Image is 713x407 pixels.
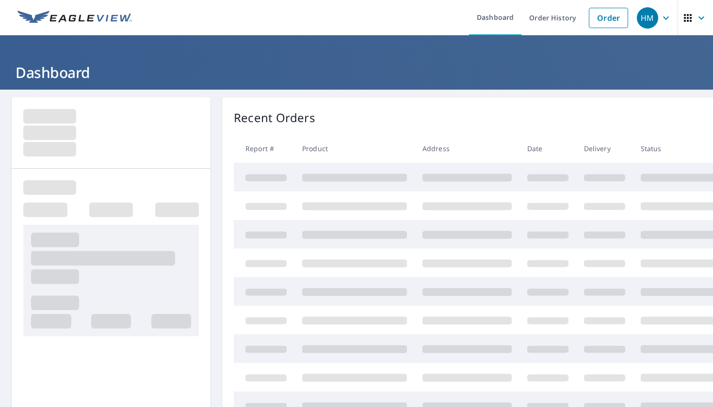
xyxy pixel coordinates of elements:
img: EV Logo [17,11,132,25]
th: Delivery [576,134,633,163]
p: Recent Orders [234,109,315,126]
div: HM [637,7,658,29]
th: Product [294,134,415,163]
th: Address [415,134,519,163]
th: Report # [234,134,294,163]
th: Date [519,134,576,163]
a: Order [589,8,628,28]
h1: Dashboard [12,63,701,82]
